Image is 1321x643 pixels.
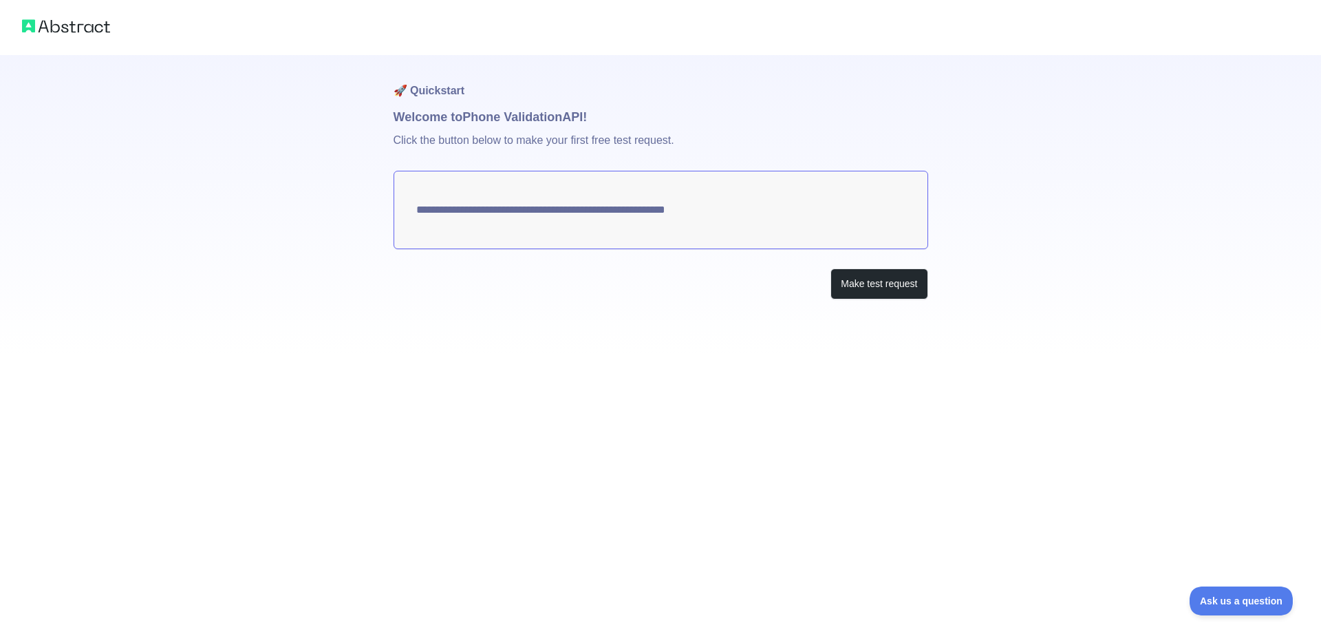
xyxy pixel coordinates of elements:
h1: 🚀 Quickstart [394,55,928,107]
p: Click the button below to make your first free test request. [394,127,928,171]
h1: Welcome to Phone Validation API! [394,107,928,127]
img: Abstract logo [22,17,110,36]
iframe: Toggle Customer Support [1190,587,1293,615]
button: Make test request [830,268,927,299]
